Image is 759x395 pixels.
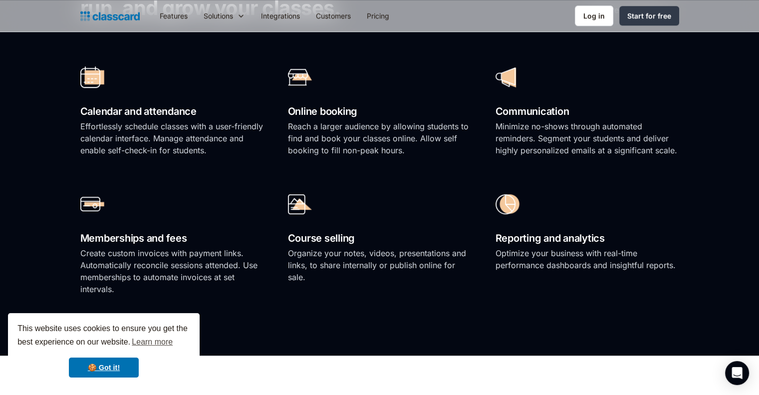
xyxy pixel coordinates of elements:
[288,120,472,156] p: Reach a larger audience by allowing students to find and book your classes online. Allow self boo...
[627,10,671,21] div: Start for free
[575,5,613,26] a: Log in
[496,247,679,271] p: Optimize your business with real-time performance dashboards and insightful reports.
[130,335,174,350] a: learn more about cookies
[80,120,264,156] p: Effortlessly schedule classes with a user-friendly calendar interface. Manage attendance and enab...
[253,4,308,27] a: Integrations
[619,6,679,25] a: Start for free
[308,4,359,27] a: Customers
[17,323,190,350] span: This website uses cookies to ensure you get the best experience on our website.
[288,230,472,247] h2: Course selling
[80,9,140,23] a: home
[8,313,200,387] div: cookieconsent
[725,361,749,385] div: Open Intercom Messenger
[196,4,253,27] div: Solutions
[496,120,679,156] p: Minimize no-shows through automated reminders. Segment your students and deliver highly personali...
[583,10,605,21] div: Log in
[496,103,679,120] h2: Communication
[69,358,139,378] a: dismiss cookie message
[80,103,264,120] h2: Calendar and attendance
[152,4,196,27] a: Features
[80,230,264,247] h2: Memberships and fees
[288,247,472,283] p: Organize your notes, videos, presentations and links, to share internally or publish online for s...
[204,10,233,21] div: Solutions
[359,4,397,27] a: Pricing
[80,247,264,295] p: Create custom invoices with payment links. Automatically reconcile sessions attended. Use members...
[496,230,679,247] h2: Reporting and analytics
[288,103,472,120] h2: Online booking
